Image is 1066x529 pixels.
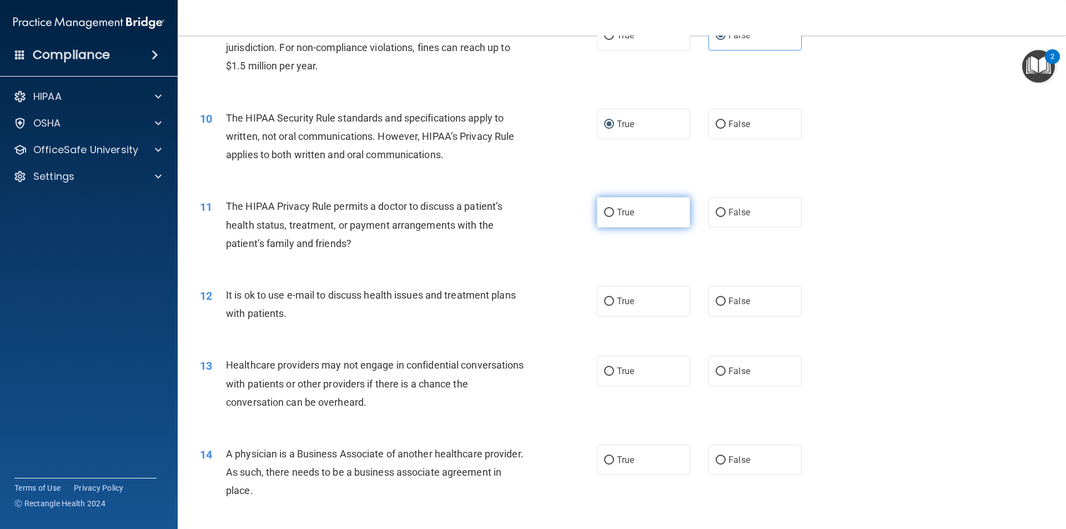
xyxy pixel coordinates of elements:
button: Open Resource Center, 2 new notifications [1022,50,1055,83]
span: Ⓒ Rectangle Health 2024 [14,498,105,509]
a: Privacy Policy [74,482,124,493]
a: HIPAA [13,90,162,103]
input: False [716,32,726,40]
input: True [604,367,614,376]
input: True [604,120,614,129]
input: False [716,456,726,465]
p: HIPAA [33,90,62,103]
span: Healthcare providers may not engage in confidential conversations with patients or other provider... [226,359,524,407]
span: A physician is a Business Associate of another healthcare provider. As such, there needs to be a ... [226,448,524,496]
p: Settings [33,170,74,183]
span: 13 [200,359,212,372]
span: False [728,296,750,306]
span: 11 [200,200,212,214]
input: False [716,120,726,129]
input: False [716,298,726,306]
span: 12 [200,289,212,303]
span: False [728,119,750,129]
iframe: Drift Widget Chat Controller [1010,452,1053,495]
span: False [728,366,750,376]
a: Terms of Use [14,482,61,493]
p: OfficeSafe University [33,143,138,157]
a: OfficeSafe University [13,143,162,157]
input: True [604,456,614,465]
span: 09 [200,23,212,37]
img: PMB logo [13,12,164,34]
div: 2 [1050,57,1054,71]
h4: Compliance [33,47,110,63]
span: The HIPAA Security Rule standards and specifications apply to written, not oral communications. H... [226,112,514,160]
span: The HIPAA Privacy Rule permits a doctor to discuss a patient’s health status, treatment, or payme... [226,200,502,249]
span: True [617,366,634,376]
span: True [617,207,634,218]
input: True [604,298,614,306]
a: Settings [13,170,162,183]
span: False [728,207,750,218]
input: True [604,209,614,217]
p: OSHA [33,117,61,130]
input: False [716,209,726,217]
span: 14 [200,448,212,461]
span: HIPAA’s Privacy and Security Rules are governed under each states jurisdiction. For non-complianc... [226,23,525,72]
span: It is ok to use e-mail to discuss health issues and treatment plans with patients. [226,289,516,319]
span: True [617,30,634,41]
a: OSHA [13,117,162,130]
span: True [617,119,634,129]
span: True [617,455,634,465]
span: True [617,296,634,306]
span: 10 [200,112,212,125]
span: False [728,455,750,465]
input: False [716,367,726,376]
span: False [728,30,750,41]
input: True [604,32,614,40]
